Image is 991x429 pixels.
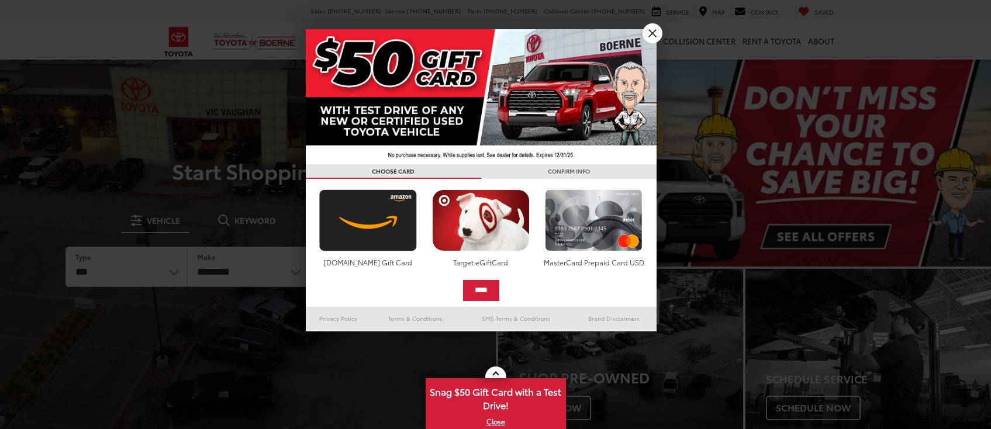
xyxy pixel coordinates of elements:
a: Brand Disclaimers [571,312,657,326]
span: Snag $50 Gift Card with a Test Drive! [427,379,565,415]
a: SMS Terms & Conditions [461,312,571,326]
div: MasterCard Prepaid Card USD [542,257,645,267]
h3: CHOOSE CARD [306,164,481,179]
a: Terms & Conditions [371,312,460,326]
img: targetcard.png [429,189,533,251]
h3: CONFIRM INFO [481,164,657,179]
img: amazoncard.png [316,189,420,251]
img: 42635_top_851395.jpg [306,29,657,164]
div: [DOMAIN_NAME] Gift Card [316,257,420,267]
img: mastercard.png [542,189,645,251]
a: Privacy Policy [306,312,371,326]
div: Target eGiftCard [429,257,533,267]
